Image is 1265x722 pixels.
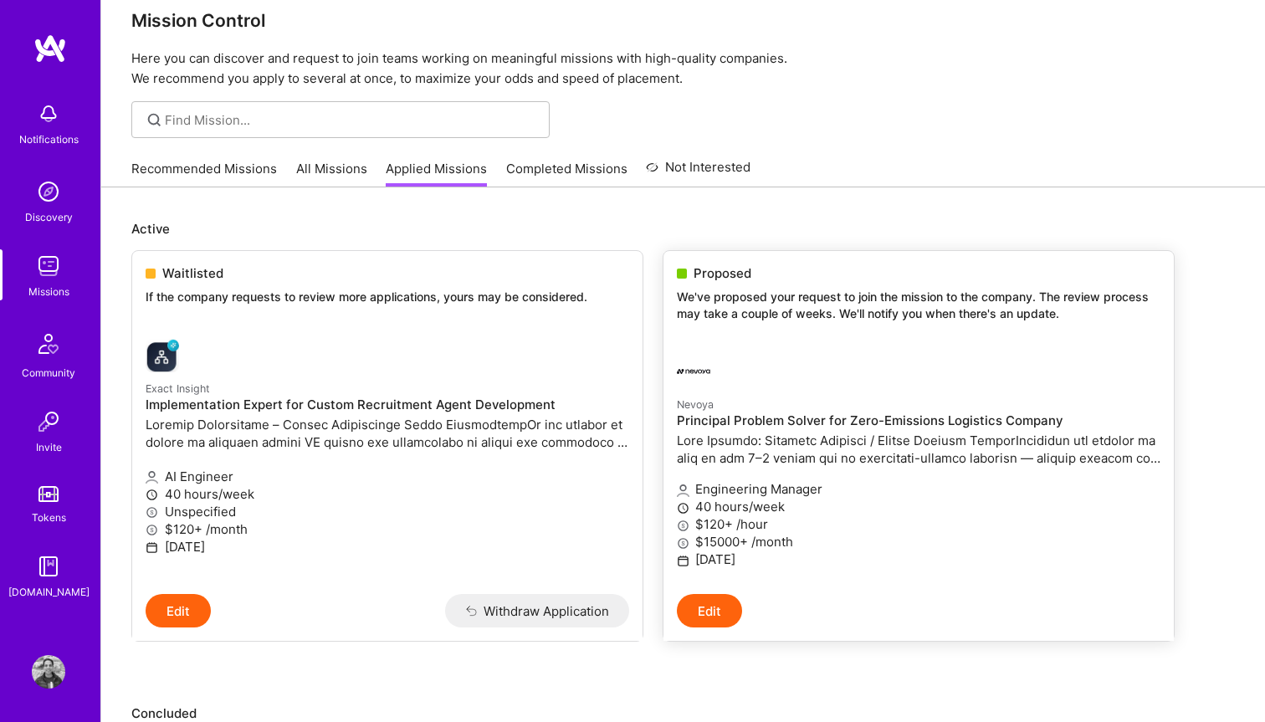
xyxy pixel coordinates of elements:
p: Loremip Dolorsitame – Consec Adipiscinge Seddo EiusmodtempOr inc utlabor et dolore ma aliquaen ad... [146,416,629,451]
p: If the company requests to review more applications, yours may be considered. [146,289,629,305]
div: [DOMAIN_NAME] [8,583,90,601]
img: bell [32,97,65,131]
p: We've proposed your request to join the mission to the company. The review process may take a cou... [677,289,1160,321]
a: User Avatar [28,655,69,689]
img: Nevoya company logo [677,355,710,388]
i: icon Clock [677,502,689,515]
small: Exact Insight [146,382,210,395]
a: Applied Missions [386,160,487,187]
img: discovery [32,175,65,208]
div: Missions [28,283,69,300]
i: icon MoneyGray [146,524,158,536]
a: Exact Insight company logoExact InsightImplementation Expert for Custom Recruitment Agent Develop... [132,325,643,595]
span: Proposed [694,264,751,282]
p: Unspecified [146,503,629,520]
p: Here you can discover and request to join teams working on meaningful missions with high-quality ... [131,49,1235,89]
p: 40 hours/week [146,485,629,503]
i: icon Calendar [677,555,689,567]
img: User Avatar [32,655,65,689]
p: $120+ /hour [677,515,1160,533]
input: Find Mission... [165,111,537,129]
p: [DATE] [677,550,1160,568]
a: Nevoya company logoNevoyaPrincipal Problem Solver for Zero-Emissions Logistics CompanyLore Ipsumd... [663,341,1174,594]
img: logo [33,33,67,64]
i: icon MoneyGray [677,520,689,532]
div: Invite [36,438,62,456]
a: Completed Missions [506,160,627,187]
i: icon MoneyGray [677,537,689,550]
img: guide book [32,550,65,583]
i: icon SearchGrey [145,110,164,130]
button: Edit [146,594,211,627]
img: tokens [38,486,59,502]
i: icon MoneyGray [146,506,158,519]
h4: Implementation Expert for Custom Recruitment Agent Development [146,397,629,412]
div: Discovery [25,208,73,226]
p: $120+ /month [146,520,629,538]
button: Edit [677,594,742,627]
i: icon Clock [146,489,158,501]
img: Community [28,324,69,364]
div: Tokens [32,509,66,526]
img: Exact Insight company logo [146,339,179,372]
i: icon Calendar [146,541,158,554]
p: 40 hours/week [677,498,1160,515]
small: Nevoya [677,398,714,411]
p: Lore Ipsumdo: Sitametc Adipisci / Elitse Doeiusm TemporIncididun utl etdolor ma aliq en adm 7–2 v... [677,432,1160,467]
h3: Mission Control [131,10,1235,31]
span: Waitlisted [162,264,223,282]
p: [DATE] [146,538,629,556]
div: Community [22,364,75,381]
a: All Missions [296,160,367,187]
h4: Principal Problem Solver for Zero-Emissions Logistics Company [677,413,1160,428]
i: icon Applicant [677,484,689,497]
img: Invite [32,405,65,438]
p: $15000+ /month [677,533,1160,550]
p: Active [131,220,1235,238]
button: Withdraw Application [445,594,630,627]
i: icon Applicant [146,471,158,484]
a: Recommended Missions [131,160,277,187]
div: Notifications [19,131,79,148]
p: AI Engineer [146,468,629,485]
a: Not Interested [646,157,750,187]
p: Concluded [131,704,1235,722]
img: teamwork [32,249,65,283]
p: Engineering Manager [677,480,1160,498]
